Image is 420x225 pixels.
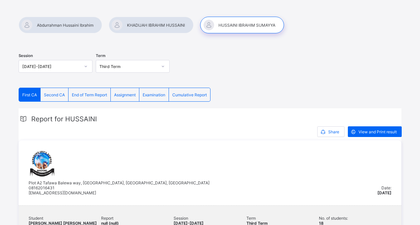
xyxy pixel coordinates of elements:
[319,216,391,221] span: No. of students:
[19,53,33,58] span: Session
[246,216,319,221] span: Term
[72,92,107,97] span: End of Term Report
[377,190,391,195] span: [DATE]
[174,216,246,221] span: Session
[22,64,80,69] div: [DATE]-[DATE]
[143,92,165,97] span: Examination
[172,92,207,97] span: Cumulative Report
[328,129,339,134] span: Share
[358,129,397,134] span: View and Print result
[29,150,55,177] img: sunshine.png
[114,92,136,97] span: Assignment
[99,64,157,69] div: Third Term
[29,216,101,221] span: Student
[96,53,105,58] span: Term
[381,185,391,190] span: Date:
[29,180,210,195] span: Plot A2 Tafawa Balewa way, [GEOGRAPHIC_DATA], [GEOGRAPHIC_DATA], [GEOGRAPHIC_DATA] 08162016431 [E...
[22,92,37,97] span: First CA
[44,92,65,97] span: Second CA
[101,216,174,221] span: Report
[31,115,97,123] span: Report for HUSSAINI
